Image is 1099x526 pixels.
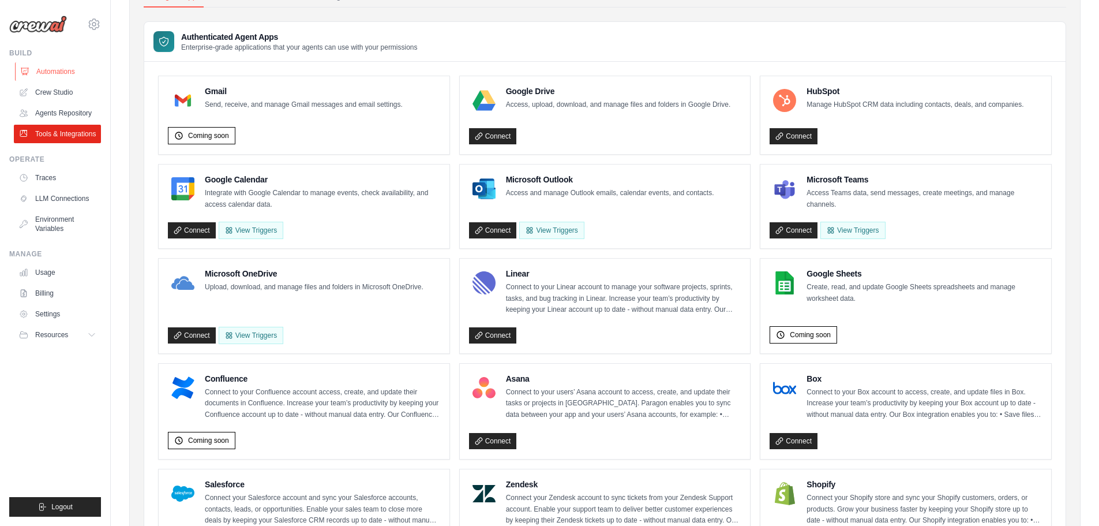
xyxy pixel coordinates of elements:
[790,330,831,340] span: Coming soon
[807,282,1042,304] p: Create, read, and update Google Sheets spreadsheets and manage worksheet data.
[168,222,216,238] a: Connect
[506,282,741,316] p: Connect to your Linear account to manage your software projects, sprints, tasks, and bug tracking...
[168,327,216,344] a: Connect
[820,222,885,239] : View Triggers
[205,282,423,293] p: Upload, download, and manage files and folders in Microsoft OneDrive.
[519,222,584,239] : View Triggers
[14,326,101,344] button: Resources
[171,376,194,400] img: Confluence Logo
[807,188,1042,210] p: Access Teams data, send messages, create meetings, and manage channels.
[205,479,440,490] h4: Salesforce
[9,16,67,33] img: Logo
[9,249,101,259] div: Manage
[205,174,440,185] h4: Google Calendar
[807,268,1042,279] h4: Google Sheets
[35,330,68,340] span: Resources
[506,99,731,111] p: Access, upload, download, and manage files and folders in Google Drive.
[469,433,517,449] a: Connect
[472,376,496,400] img: Asana Logo
[205,188,440,210] p: Integrate with Google Calendar to manage events, check availability, and access calendar data.
[807,479,1042,490] h4: Shopify
[205,99,403,111] p: Send, receive, and manage Gmail messages and email settings.
[770,128,817,144] a: Connect
[14,263,101,282] a: Usage
[9,155,101,164] div: Operate
[188,131,229,140] span: Coming soon
[469,327,517,344] a: Connect
[205,85,403,97] h4: Gmail
[14,305,101,323] a: Settings
[506,174,714,185] h4: Microsoft Outlook
[469,222,517,238] a: Connect
[807,99,1023,111] p: Manage HubSpot CRM data including contacts, deals, and companies.
[15,62,102,81] a: Automations
[807,85,1023,97] h4: HubSpot
[51,502,73,512] span: Logout
[773,177,796,200] img: Microsoft Teams Logo
[506,479,741,490] h4: Zendesk
[773,482,796,505] img: Shopify Logo
[807,387,1042,421] p: Connect to your Box account to access, create, and update files in Box. Increase your team’s prod...
[14,83,101,102] a: Crew Studio
[9,49,101,58] div: Build
[181,31,418,43] h3: Authenticated Agent Apps
[14,125,101,143] a: Tools & Integrations
[205,268,423,279] h4: Microsoft OneDrive
[205,373,440,385] h4: Confluence
[770,433,817,449] a: Connect
[506,268,741,279] h4: Linear
[171,482,194,505] img: Salesforce Logo
[171,177,194,200] img: Google Calendar Logo
[773,89,796,112] img: HubSpot Logo
[205,387,440,421] p: Connect to your Confluence account access, create, and update their documents in Confluence. Incr...
[469,128,517,144] a: Connect
[14,169,101,187] a: Traces
[506,85,731,97] h4: Google Drive
[171,271,194,294] img: Microsoft OneDrive Logo
[9,497,101,517] button: Logout
[807,174,1042,185] h4: Microsoft Teams
[773,271,796,294] img: Google Sheets Logo
[181,43,418,52] p: Enterprise-grade applications that your agents can use with your permissions
[472,482,496,505] img: Zendesk Logo
[472,271,496,294] img: Linear Logo
[14,189,101,208] a: LLM Connections
[219,327,283,344] : View Triggers
[472,177,496,200] img: Microsoft Outlook Logo
[14,284,101,303] a: Billing
[14,104,101,122] a: Agents Repository
[188,436,229,445] span: Coming soon
[472,89,496,112] img: Google Drive Logo
[506,387,741,421] p: Connect to your users’ Asana account to access, create, and update their tasks or projects in [GE...
[506,373,741,385] h4: Asana
[219,222,283,239] button: View Triggers
[171,89,194,112] img: Gmail Logo
[773,376,796,400] img: Box Logo
[14,210,101,238] a: Environment Variables
[807,373,1042,385] h4: Box
[770,222,817,238] a: Connect
[506,188,714,199] p: Access and manage Outlook emails, calendar events, and contacts.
